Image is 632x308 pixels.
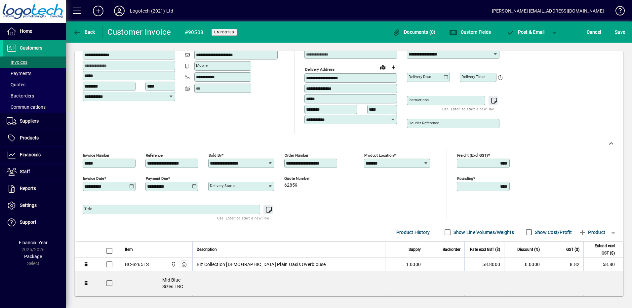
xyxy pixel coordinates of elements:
[121,271,623,295] div: Mid Blue Sizes TBC
[409,97,429,102] mat-label: Instructions
[575,226,609,238] button: Product
[3,68,66,79] a: Payments
[185,27,204,38] div: #90503
[3,197,66,214] a: Settings
[409,121,439,125] mat-label: Courier Reference
[583,258,623,271] td: 58.80
[461,74,485,79] mat-label: Delivery time
[3,57,66,68] a: Invoices
[71,26,97,38] button: Back
[210,183,235,188] mat-label: Delivery status
[492,6,604,16] div: [PERSON_NAME] [EMAIL_ADDRESS][DOMAIN_NAME]
[388,62,399,73] button: Choose address
[3,180,66,197] a: Reports
[20,135,39,140] span: Products
[566,246,579,253] span: GST ($)
[169,261,177,268] span: Central
[613,26,627,38] button: Save
[20,169,30,174] span: Staff
[83,176,104,181] mat-label: Invoice date
[3,79,66,90] a: Quotes
[457,176,473,181] mat-label: Rounding
[20,28,32,34] span: Home
[197,261,326,268] span: Biz Collection [DEMOGRAPHIC_DATA] Plain Oasis Overblouse
[130,6,173,16] div: Logotech (2021) Ltd
[503,26,548,38] button: Post & Email
[452,229,514,236] label: Show Line Volumes/Weights
[470,246,500,253] span: Rate excl GST ($)
[125,261,149,268] div: BC-S265LS
[544,258,583,271] td: 8.82
[391,26,437,38] button: Documents (0)
[197,246,217,253] span: Description
[449,29,491,35] span: Custom Fields
[284,183,297,188] span: 62859
[611,1,624,23] a: Knowledge Base
[394,226,433,238] button: Product History
[285,153,308,158] mat-label: Order number
[615,27,625,37] span: ave
[83,153,109,158] mat-label: Invoice number
[517,246,540,253] span: Discount (%)
[506,29,545,35] span: ost & Email
[3,90,66,101] a: Backorders
[393,29,436,35] span: Documents (0)
[578,227,605,238] span: Product
[518,29,521,35] span: P
[504,258,544,271] td: 0.0000
[20,219,36,225] span: Support
[19,240,48,245] span: Financial Year
[3,101,66,113] a: Communications
[84,207,92,211] mat-label: Title
[3,147,66,163] a: Financials
[88,5,109,17] button: Add
[585,26,603,38] button: Cancel
[107,27,171,37] div: Customer Invoice
[457,153,488,158] mat-label: Freight (excl GST)
[7,93,34,98] span: Backorders
[3,23,66,40] a: Home
[20,186,36,191] span: Reports
[214,30,234,34] span: Unposted
[146,176,168,181] mat-label: Payment due
[364,153,394,158] mat-label: Product location
[125,246,133,253] span: Item
[448,26,493,38] button: Custom Fields
[66,26,102,38] app-page-header-button: Back
[20,45,42,51] span: Customers
[533,229,572,236] label: Show Cost/Profit
[217,214,269,222] mat-hint: Use 'Enter' to start a new line
[469,261,500,268] div: 58.8000
[377,62,388,72] a: View on map
[7,104,46,110] span: Communications
[588,242,615,257] span: Extend excl GST ($)
[3,214,66,231] a: Support
[442,105,494,113] mat-hint: Use 'Enter' to start a new line
[396,227,430,238] span: Product History
[24,254,42,259] span: Package
[196,63,208,68] mat-label: Mobile
[20,118,39,124] span: Suppliers
[3,113,66,130] a: Suppliers
[146,153,163,158] mat-label: Reference
[409,246,421,253] span: Supply
[20,152,41,157] span: Financials
[284,176,324,181] span: Quote number
[443,246,460,253] span: Backorder
[406,261,421,268] span: 1.0000
[409,74,431,79] mat-label: Delivery date
[615,29,617,35] span: S
[3,130,66,146] a: Products
[7,71,31,76] span: Payments
[7,82,25,87] span: Quotes
[109,5,130,17] button: Profile
[587,27,601,37] span: Cancel
[209,153,221,158] mat-label: Sold by
[3,164,66,180] a: Staff
[20,203,37,208] span: Settings
[7,59,27,65] span: Invoices
[73,29,95,35] span: Back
